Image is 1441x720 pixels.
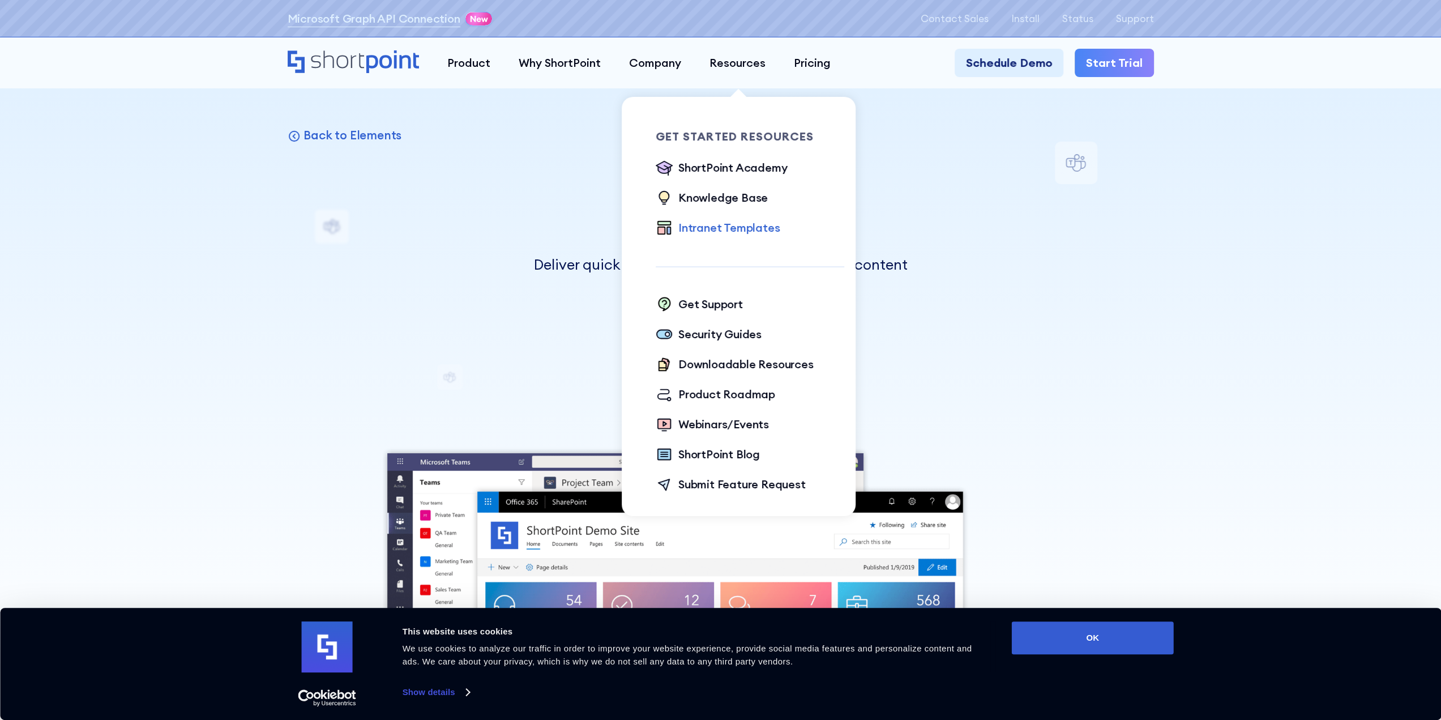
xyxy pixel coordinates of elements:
a: Home [288,50,420,75]
a: Downloadable Resources [656,356,814,374]
p: Back to Elements [303,127,401,143]
a: Webinars/Events [656,416,769,434]
a: Status [1062,13,1093,24]
a: Get Support [656,296,743,314]
div: ShortPoint Blog [678,446,760,463]
div: Why ShortPoint [519,54,601,71]
a: Support [1116,13,1154,24]
a: Contact Sales [921,13,989,24]
div: Webinars/Events [678,416,769,433]
div: Get Support [678,296,743,313]
p: Deliver quick access to Microsoft Teams and its content [508,254,933,276]
button: OK [1012,621,1174,654]
a: Pricing [780,49,845,77]
a: Show details [403,684,469,701]
a: Product [433,49,504,77]
a: Back to Elements [288,127,402,143]
a: Submit Feature Request [656,476,806,495]
a: Microsoft Graph API Connection [288,10,460,27]
a: ShortPoint Blog [656,446,760,465]
a: Start Trial [1075,49,1154,77]
a: Product Roadmap [656,386,775,404]
div: Product [447,54,490,71]
a: ShortPoint Academy [656,159,787,178]
div: Works With: [508,310,933,321]
div: Pricing [794,54,831,71]
span: We use cookies to analyze our traffic in order to improve your website experience, provide social... [403,644,972,666]
div: Resources [709,54,766,71]
div: Product Roadmap [678,386,775,403]
a: Knowledge Base [656,189,768,208]
a: Usercentrics Cookiebot - opens in a new window [277,689,377,706]
a: Security Guides [656,326,762,344]
div: Intranet Templates [678,219,780,236]
div: Submit Feature Request [678,476,806,493]
a: Schedule Demo [955,49,1063,77]
div: Downloadable Resources [678,356,814,373]
a: Resources [695,49,780,77]
h1: Teams [508,187,933,243]
a: Company [615,49,695,77]
div: Company [629,54,681,71]
div: This website uses cookies [403,625,986,638]
a: Install [1011,13,1040,24]
img: logo [302,621,353,672]
div: ShortPoint Academy [678,159,787,176]
a: Intranet Templates [656,219,780,238]
a: Why ShortPoint [504,49,615,77]
div: Get Started Resources [656,131,844,142]
div: Security Guides [678,326,762,343]
div: Knowledge Base [678,189,768,206]
iframe: Chat Widget [1237,589,1441,720]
